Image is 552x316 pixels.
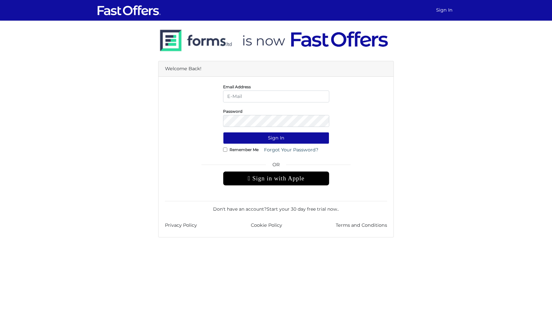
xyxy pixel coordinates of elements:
[230,149,259,150] label: Remember Me
[223,171,329,186] div: Sign in with Apple
[165,201,387,213] div: Don't have an account? .
[260,144,322,156] a: Forgot Your Password?
[223,132,329,144] button: Sign In
[434,4,455,16] a: Sign In
[223,86,251,88] label: Email Address
[223,161,329,171] span: OR
[267,206,338,212] a: Start your 30 day free trial now.
[251,222,282,229] a: Cookie Policy
[158,61,394,77] div: Welcome Back!
[336,222,387,229] a: Terms and Conditions
[223,91,329,102] input: E-Mail
[223,110,242,112] label: Password
[165,222,197,229] a: Privacy Policy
